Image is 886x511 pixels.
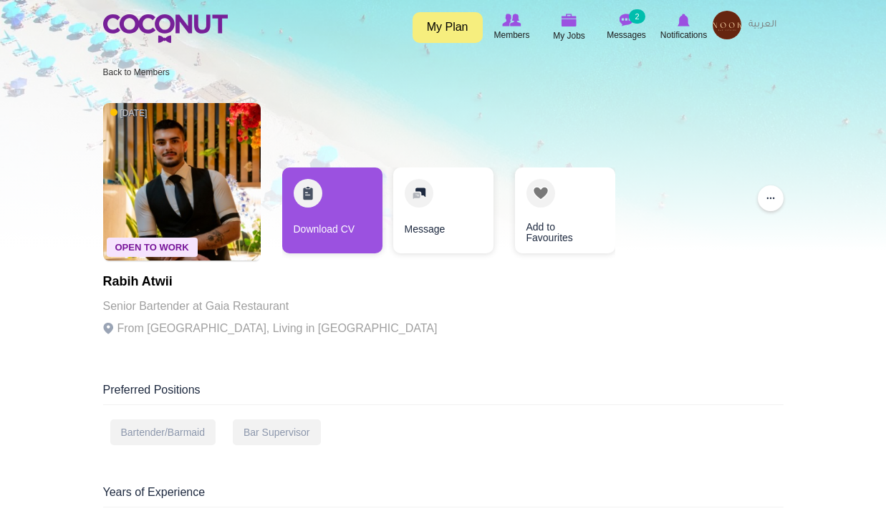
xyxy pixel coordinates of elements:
[515,167,615,253] a: Add to Favourites
[502,14,521,26] img: Browse Members
[607,28,646,42] span: Messages
[110,419,216,445] div: Bartender/Barmaid
[655,11,713,44] a: Notifications Notifications
[103,14,228,43] img: Home
[504,167,605,261] div: 3 / 3
[493,28,529,42] span: Members
[541,11,598,44] a: My Jobs My Jobs
[233,419,321,445] div: Bar Supervisor
[413,12,483,43] a: My Plan
[393,167,493,253] a: Message
[660,28,707,42] span: Notifications
[758,185,784,211] button: ...
[629,9,645,24] small: 2
[483,11,541,44] a: Browse Members Members
[103,275,438,289] h1: Rabih Atwii
[598,11,655,44] a: Messages Messages 2
[562,14,577,26] img: My Jobs
[103,318,438,339] p: From [GEOGRAPHIC_DATA], Living in [GEOGRAPHIC_DATA]
[678,14,690,26] img: Notifications
[103,485,784,507] div: Years of Experience
[553,29,585,43] span: My Jobs
[393,167,493,261] div: 2 / 3
[103,296,438,316] p: Senior Bartender at Gaia Restaurant
[107,238,198,257] span: Open To Work
[282,167,382,261] div: 1 / 3
[741,11,784,39] a: العربية
[103,382,784,405] div: Preferred Positions
[103,67,170,77] a: Back to Members
[620,14,634,26] img: Messages
[110,107,148,120] span: [DATE]
[282,167,382,253] a: Download CV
